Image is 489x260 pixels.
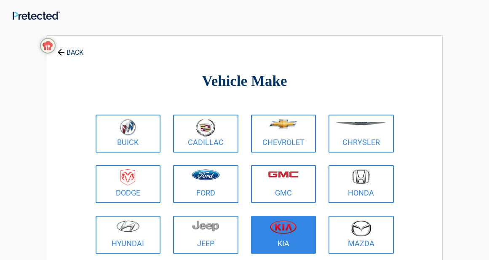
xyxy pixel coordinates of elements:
[350,220,371,236] img: mazda
[268,171,299,178] img: gmc
[251,216,316,254] a: Kia
[173,115,238,153] a: Cadillac
[270,220,297,234] img: kia
[196,119,215,137] img: cadillac
[329,115,394,153] a: Chrysler
[192,169,220,180] img: ford
[96,115,161,153] a: Buick
[96,216,161,254] a: Hyundai
[352,169,370,184] img: honda
[173,165,238,203] a: Ford
[173,216,238,254] a: Jeep
[335,122,387,126] img: chrysler
[120,169,135,186] img: dodge
[329,165,394,203] a: Honda
[269,119,297,129] img: chevrolet
[116,220,140,232] img: hyundai
[56,41,85,56] a: BACK
[94,72,396,91] h2: Vehicle Make
[251,165,316,203] a: GMC
[329,216,394,254] a: Mazda
[251,115,316,153] a: Chevrolet
[192,220,219,232] img: jeep
[96,165,161,203] a: Dodge
[13,11,60,20] img: Main Logo
[120,119,136,136] img: buick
